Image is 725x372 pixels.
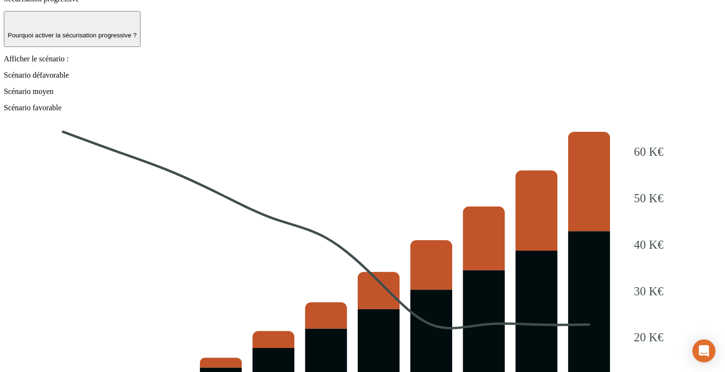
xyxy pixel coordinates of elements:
[634,145,664,158] tspan: 60 K€
[4,87,721,96] p: Scénario moyen
[4,55,721,63] p: Afficher le scénario :
[8,32,137,39] p: Pourquoi activer la sécurisation progressive ?
[634,192,664,205] tspan: 50 K€
[4,71,721,80] p: Scénario défavorable
[634,284,664,297] tspan: 30 K€
[634,331,664,344] tspan: 20 K€
[4,104,721,112] p: Scénario favorable
[634,238,664,251] tspan: 40 K€
[4,11,140,47] button: Pourquoi activer la sécurisation progressive ?
[692,339,715,362] div: Open Intercom Messenger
